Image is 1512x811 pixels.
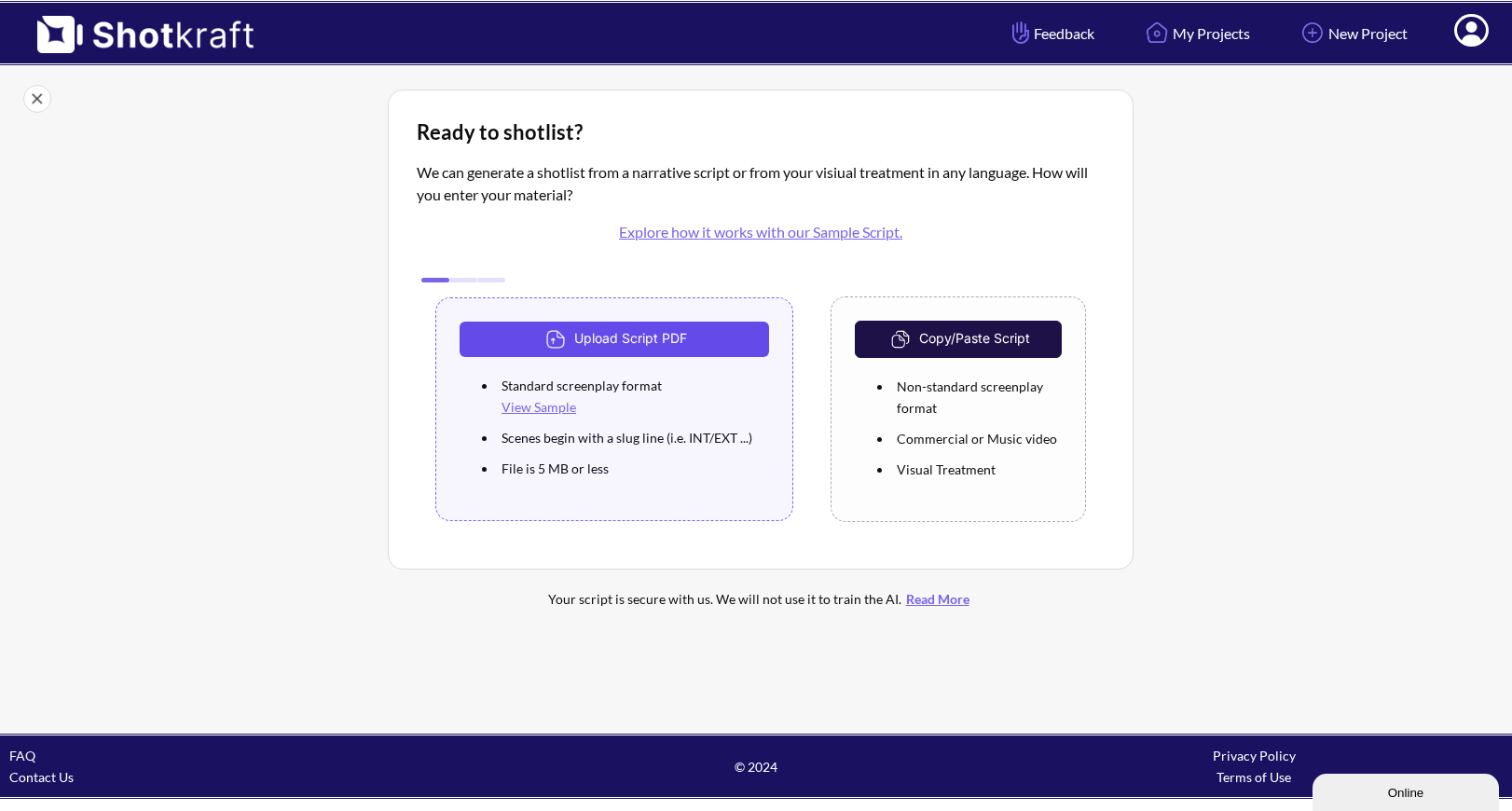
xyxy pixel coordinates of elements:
[1141,17,1173,48] img: Home Icon
[417,161,1105,258] p: We can generate a shotlist from a narrative script or from your visiual treatment in any language...
[23,85,51,113] img: Close Icon
[497,370,769,422] li: Standard screenplay format
[887,325,919,353] img: CopyAndPaste Icon
[417,118,1105,146] div: Ready to shotlist?
[892,423,1062,454] li: Commercial or Music video
[1008,22,1094,44] span: Feedback
[1313,770,1503,811] iframe: chat widget
[462,588,1059,610] div: Your script is secure with us. We will not use it to train the AI.
[460,322,769,357] button: Upload Script PDF
[892,454,1062,485] li: Visual Treatment
[497,422,769,453] li: Scenes begin with a slug line (i.e. INT/EXT ...)
[542,325,574,353] img: Upload Icon
[1297,17,1328,48] img: Add Icon
[1005,766,1503,788] div: Terms of Use
[619,223,902,241] a: Explore how it works with our Sample Script.
[497,453,769,484] li: File is 5 MB or less
[855,321,1062,358] button: Copy/Paste Script
[1127,8,1264,58] a: My Projects
[892,371,1062,423] li: Non-standard screenplay format
[901,591,974,607] a: Read More
[9,769,74,785] a: Contact Us
[1005,745,1503,766] div: Privacy Policy
[1283,8,1422,58] a: New Project
[9,748,35,763] a: FAQ
[1008,17,1034,48] img: Hand Icon
[507,756,1005,777] span: © 2024
[502,399,576,415] a: View Sample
